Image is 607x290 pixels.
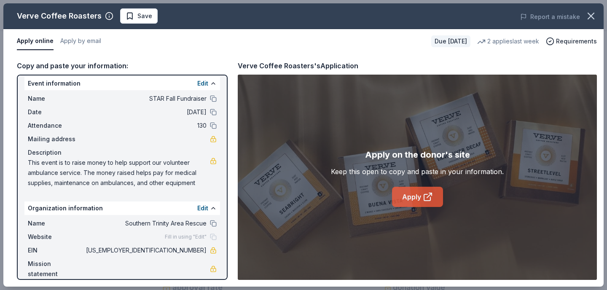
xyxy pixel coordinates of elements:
span: Mailing address [28,134,84,144]
div: Copy and paste your information: [17,60,228,71]
span: 130 [84,121,207,131]
button: Edit [197,78,208,89]
div: Due [DATE] [431,35,470,47]
span: [US_EMPLOYER_IDENTIFICATION_NUMBER] [84,245,207,255]
span: Website [28,232,84,242]
div: Verve Coffee Roasters [17,9,102,23]
span: Southern Trinity Area Rescue [84,218,207,228]
span: [DATE] [84,107,207,117]
button: Report a mistake [520,12,580,22]
span: STAR Fall Fundraiser [84,94,207,104]
span: EIN [28,245,84,255]
button: Apply online [17,32,54,50]
div: Description [28,148,217,158]
div: Organization information [24,201,220,215]
span: Date [28,107,84,117]
span: This event is to raise money to help support our volunteer ambulance service. The money raised he... [28,158,210,188]
span: Fill in using "Edit" [165,234,207,240]
div: Event information [24,77,220,90]
button: Requirements [546,36,597,46]
a: Apply [392,187,443,207]
span: Name [28,218,84,228]
div: Keep this open to copy and paste in your information. [331,166,504,177]
div: Apply on the donor's site [365,148,470,161]
button: Save [120,8,158,24]
button: Edit [197,203,208,213]
span: Mission statement [28,259,84,279]
span: Attendance [28,121,84,131]
button: Apply by email [60,32,101,50]
span: Save [137,11,152,21]
span: Name [28,94,84,104]
div: 2 applies last week [477,36,539,46]
span: Requirements [556,36,597,46]
div: Verve Coffee Roasters's Application [238,60,358,71]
